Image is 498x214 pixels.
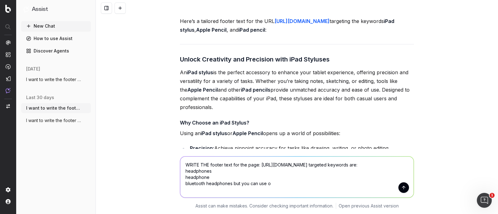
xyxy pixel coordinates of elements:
span: I want to write the footer text. The foo [26,76,81,83]
img: Botify logo [5,5,11,13]
strong: Apple Pencil [187,87,218,93]
span: I want to write the footer text. The foo [26,117,81,124]
span: last 30 days [26,94,54,101]
img: Assist [24,6,29,12]
button: I want to write the footer text. The foo [21,75,91,84]
strong: iPad pencil [238,27,265,33]
img: My account [6,199,11,204]
iframe: Intercom live chat [477,193,492,208]
img: Setting [6,187,11,192]
a: [URL][DOMAIN_NAME] [275,18,330,24]
h1: Assist [32,5,48,14]
strong: Apple Pencil [196,27,227,33]
strong: iPad stylus [201,130,227,136]
textarea: WRITE THE footer text for the page: [URL][DOMAIN_NAME] targeted keywords are: headphones headphon... [180,157,414,198]
p: Using an or opens up a world of possibilities: [180,129,414,138]
a: Discover Agents [21,46,91,56]
p: Assist can make mistakes. Consider checking important information. [195,203,333,209]
img: Switch project [6,104,10,108]
img: Intelligence [6,52,11,57]
a: Open previous Assist version [339,203,399,209]
span: 1 [490,193,495,198]
li: Achieve pinpoint accuracy for tasks like drawing, writing, or photo editing. [188,144,414,153]
strong: Precision: [190,145,214,151]
h3: Unlock Creativity and Precision with iPad Styluses [180,54,414,64]
strong: Apple Pencil [233,130,263,136]
a: How to use Assist [21,34,91,43]
img: Botify assist logo [171,19,176,25]
span: [DATE] [26,66,40,72]
img: Studio [6,76,11,81]
strong: iPad pencils [241,87,270,93]
p: An is the perfect accessory to enhance your tablet experience, offering precision and versatility... [180,68,414,112]
strong: iPad stylus [187,69,213,75]
img: Activation [6,64,11,69]
button: New Chat [21,21,91,31]
button: Assist [24,5,88,14]
img: Assist [6,88,11,93]
h4: Why Choose an iPad Stylus? [180,119,414,126]
button: I want to write the footer text. The foo [21,103,91,113]
button: I want to write the footer text. The foo [21,116,91,125]
span: I want to write the footer text. The foo [26,105,81,111]
p: Here’s a tailored footer text for the URL targeting the keywords , , and : [180,17,414,34]
img: Analytics [6,40,11,45]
